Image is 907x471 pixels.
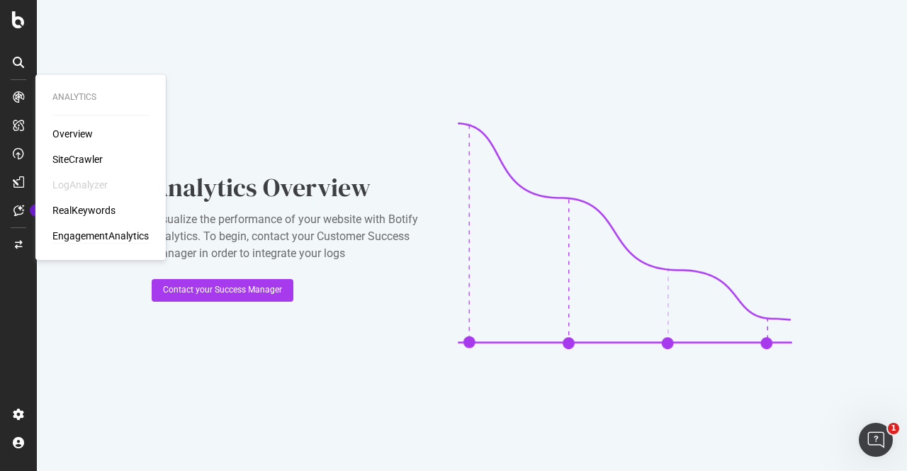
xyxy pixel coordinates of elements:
a: EngagementAnalytics [52,229,149,243]
div: Contact your Success Manager [163,284,282,296]
div: LogAnalyzer [52,178,108,192]
div: Analytics Overview [152,170,435,205]
button: Contact your Success Manager [152,279,293,302]
div: Tooltip anchor [30,204,43,217]
a: Overview [52,127,93,141]
div: Analytics [52,91,149,103]
a: SiteCrawler [52,152,103,166]
img: CaL_T18e.png [458,123,792,349]
div: Visualize the performance of your website with Botify Analytics. To begin, contact your Customer ... [152,211,435,262]
iframe: Intercom live chat [859,423,893,457]
span: 1 [888,423,899,434]
a: RealKeywords [52,203,116,217]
